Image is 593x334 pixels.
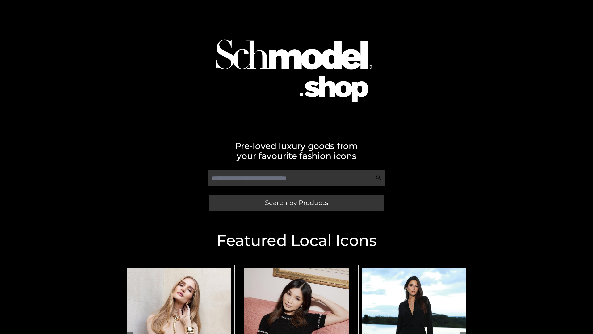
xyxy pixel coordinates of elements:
a: Search by Products [209,195,384,211]
h2: Featured Local Icons​ [120,233,473,248]
img: Search Icon [376,175,382,181]
span: Search by Products [265,199,328,206]
h2: Pre-loved luxury goods from your favourite fashion icons [120,141,473,161]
